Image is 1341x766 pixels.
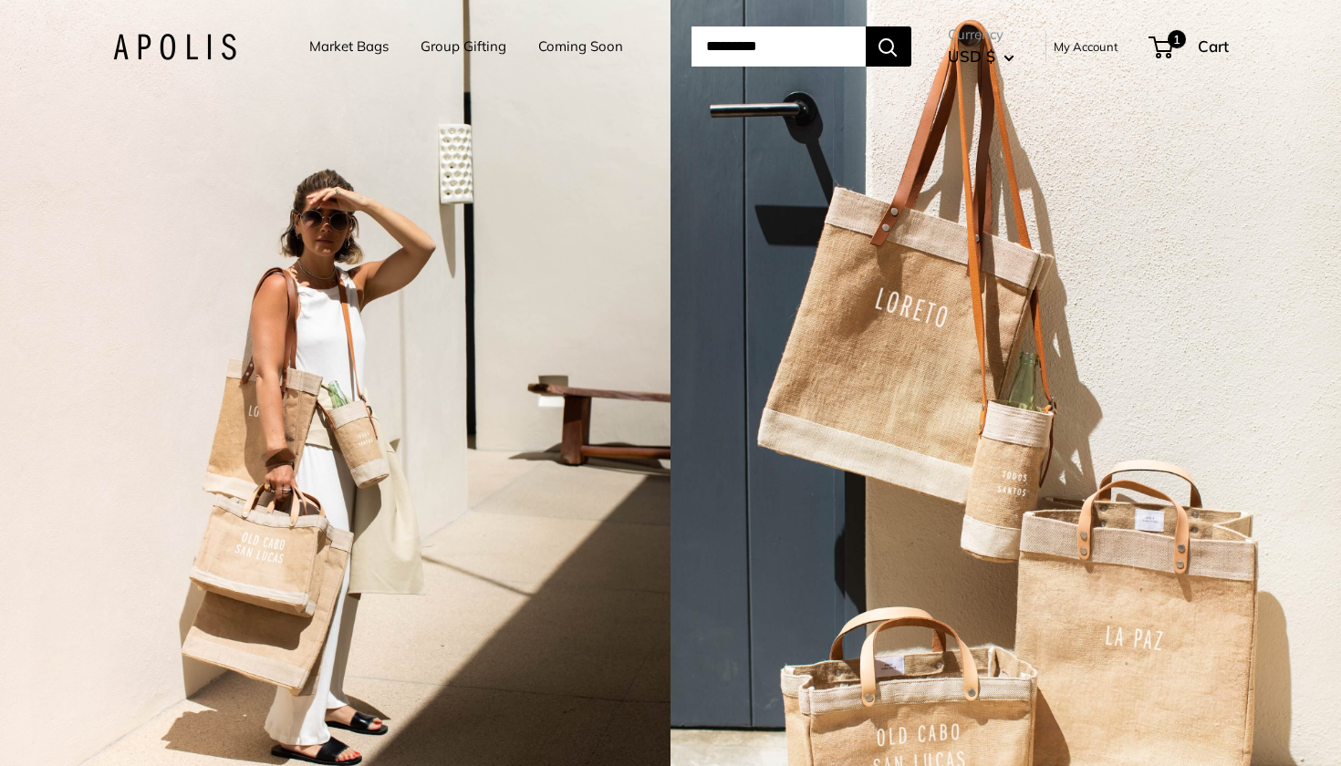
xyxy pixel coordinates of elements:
[948,47,995,66] span: USD $
[1167,30,1185,48] span: 1
[948,42,1014,71] button: USD $
[421,34,506,59] a: Group Gifting
[691,26,866,67] input: Search...
[538,34,623,59] a: Coming Soon
[866,26,911,67] button: Search
[1054,36,1118,57] a: My Account
[1150,32,1229,61] a: 1 Cart
[309,34,389,59] a: Market Bags
[948,22,1014,47] span: Currency
[1198,36,1229,56] span: Cart
[113,34,236,60] img: Apolis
